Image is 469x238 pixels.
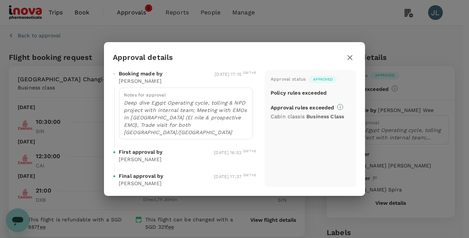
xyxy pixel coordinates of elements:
[243,149,256,153] sup: GMT+8
[119,172,164,180] span: Final approval by
[119,77,161,85] p: [PERSON_NAME]
[119,180,161,187] p: [PERSON_NAME]
[214,150,256,155] span: [DATE] 16:52
[215,72,256,77] span: [DATE] 17:15
[271,76,306,83] div: Approval status
[124,99,248,136] p: Deep dive Egypt Operating cycle, tolling & NPD project with internal team; Meeting with EMOs in [...
[271,104,334,111] p: Approval rules exceeded
[214,174,256,179] span: [DATE] 17:37
[309,77,337,82] span: Approved
[271,113,344,119] span: Cabin class is
[113,53,173,62] h3: Approval details
[243,71,256,75] sup: GMT+8
[119,148,163,156] span: First approval by
[124,92,166,98] span: Notes for approval
[119,156,161,163] p: [PERSON_NAME]
[306,113,344,119] b: Business Class
[243,173,256,177] sup: GMT+8
[271,89,327,96] p: Policy rules exceeded
[119,70,163,77] span: Booking made by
